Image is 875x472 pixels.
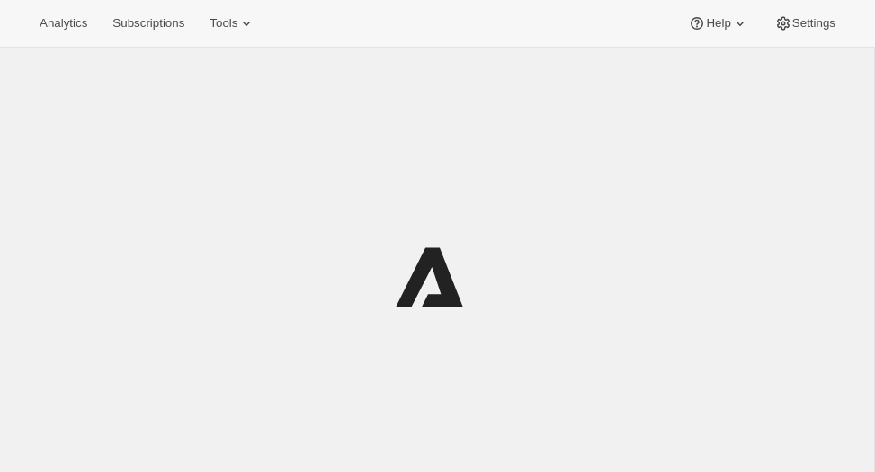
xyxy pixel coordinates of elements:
button: Subscriptions [102,11,195,36]
span: Tools [210,16,237,31]
span: Settings [792,16,835,31]
span: Subscriptions [112,16,184,31]
span: Help [706,16,730,31]
button: Help [677,11,759,36]
button: Analytics [29,11,98,36]
button: Settings [763,11,846,36]
button: Tools [199,11,266,36]
span: Analytics [40,16,87,31]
